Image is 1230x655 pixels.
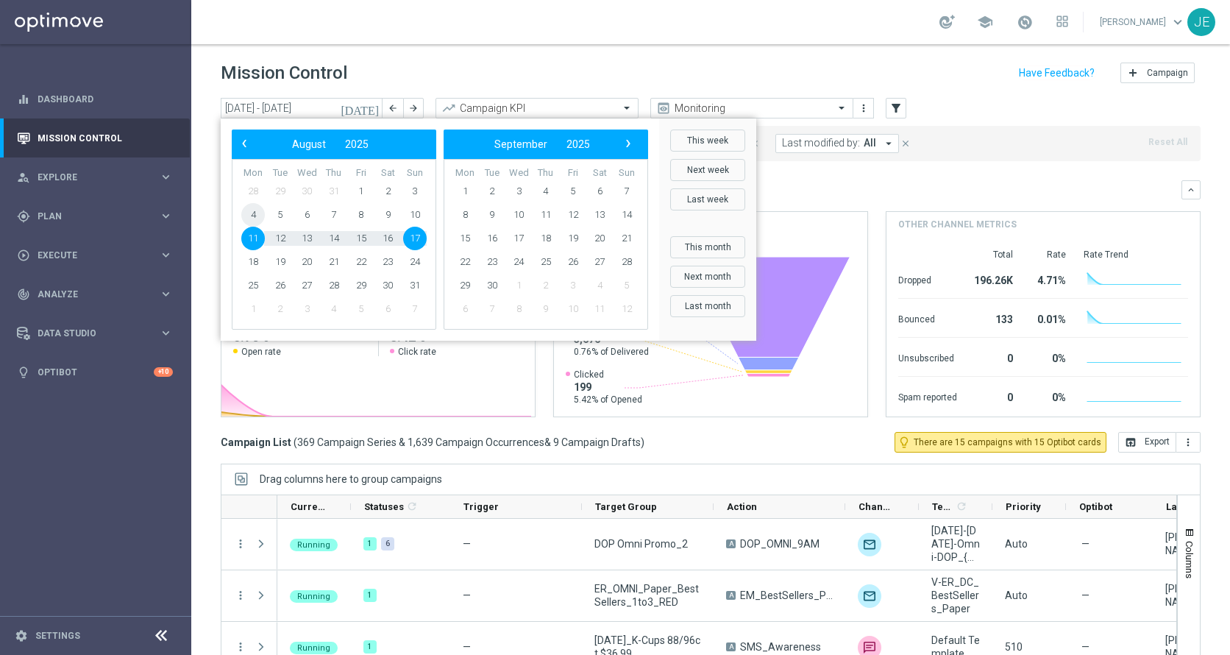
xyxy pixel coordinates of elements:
[1127,67,1139,79] i: add
[534,250,558,274] span: 25
[561,180,585,203] span: 5
[479,167,506,180] th: weekday
[1005,538,1028,550] span: Auto
[975,249,1013,261] div: Total
[975,306,1013,330] div: 133
[17,366,30,379] i: lightbulb
[1081,640,1089,654] span: —
[615,180,639,203] span: 7
[398,346,436,358] span: Click rate
[241,297,265,321] span: 1
[619,134,638,153] span: ›
[376,297,399,321] span: 6
[221,436,644,449] h3: Campaign List
[1019,68,1095,78] input: Have Feedback?
[975,267,1013,291] div: 196.26K
[615,274,639,297] span: 5
[35,631,80,640] a: Settings
[726,591,736,600] span: A
[322,297,346,321] span: 4
[727,501,757,512] span: Action
[505,167,533,180] th: weekday
[436,98,639,118] ng-select: Campaign KPI
[260,473,442,485] span: Drag columns here to group campaigns
[898,384,957,408] div: Spam reported
[159,170,173,184] i: keyboard_arrow_right
[17,288,159,301] div: Analyze
[595,501,657,512] span: Target Group
[159,287,173,301] i: keyboard_arrow_right
[882,137,895,150] i: arrow_drop_down
[363,589,377,602] div: 1
[297,436,544,449] span: 369 Campaign Series & 1,639 Campaign Occurrences
[858,501,894,512] span: Channel
[453,297,477,321] span: 6
[931,576,980,615] span: V-ER_DC_BestSellers_Paper
[1181,180,1201,199] button: keyboard_arrow_down
[403,274,427,297] span: 31
[561,227,585,250] span: 19
[507,274,530,297] span: 1
[588,203,611,227] span: 13
[221,98,383,118] input: Select date range
[295,250,319,274] span: 20
[507,250,530,274] span: 24
[1125,436,1137,448] i: open_in_browser
[374,167,402,180] th: weekday
[15,629,28,642] i: settings
[16,132,174,144] div: Mission Control
[588,297,611,321] span: 11
[1006,501,1041,512] span: Priority
[269,203,292,227] span: 5
[38,173,159,182] span: Explore
[363,537,377,550] div: 1
[1031,345,1066,369] div: 0%
[1147,68,1188,78] span: Campaign
[544,436,551,448] span: &
[594,537,688,550] span: DOP Omni Promo_2
[159,326,173,340] i: keyboard_arrow_right
[234,537,247,550] button: more_vert
[406,500,418,512] i: refresh
[463,589,471,601] span: —
[453,274,477,297] span: 29
[1031,384,1066,408] div: 0%
[670,295,745,317] button: Last month
[17,93,30,106] i: equalizer
[345,138,369,150] span: 2025
[235,134,254,153] span: ‹
[494,138,547,150] span: September
[726,642,736,651] span: A
[17,353,173,392] div: Optibot
[670,130,745,152] button: This week
[403,203,427,227] span: 10
[290,537,338,551] colored-tag: Running
[335,135,378,154] button: 2025
[897,436,911,449] i: lightbulb_outline
[235,135,255,154] button: ‹
[16,210,174,222] button: gps_fixed Plan keyboard_arrow_right
[956,500,967,512] i: refresh
[900,138,911,149] i: close
[480,250,504,274] span: 23
[534,274,558,297] span: 2
[1081,537,1089,550] span: —
[403,98,424,118] button: arrow_forward
[234,640,247,654] button: more_vert
[290,640,338,654] colored-tag: Running
[507,297,530,321] span: 8
[588,274,611,297] span: 4
[641,436,644,449] span: )
[221,570,277,622] div: Press SPACE to select this row.
[618,135,637,154] button: ›
[480,203,504,227] span: 9
[321,167,348,180] th: weekday
[507,227,530,250] span: 17
[16,93,174,105] button: equalizer Dashboard
[975,345,1013,369] div: 0
[650,98,853,118] ng-select: Monitoring
[401,167,428,180] th: weekday
[341,102,380,115] i: [DATE]
[16,327,174,339] div: Data Studio keyboard_arrow_right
